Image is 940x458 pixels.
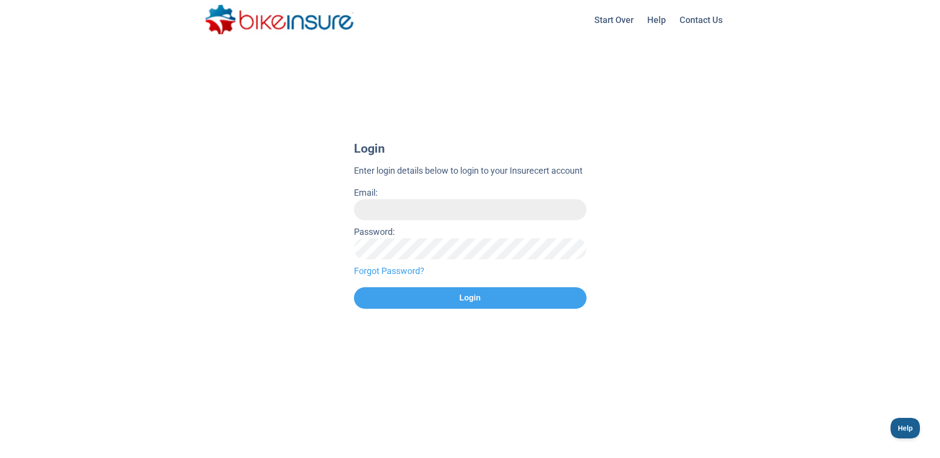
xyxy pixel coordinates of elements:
a: Start Over [588,7,639,32]
a: Forgot Password? [354,264,587,277]
img: bikeinsure logo [206,5,353,34]
a: Contact Us [674,7,728,32]
label: Email: [354,187,377,198]
iframe: Toggle Customer Support [891,418,920,438]
p: Enter login details below to login to your Insurecert account [354,164,587,177]
label: Password: [354,227,395,237]
button: Login [354,287,587,309]
h1: Login [354,142,587,155]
